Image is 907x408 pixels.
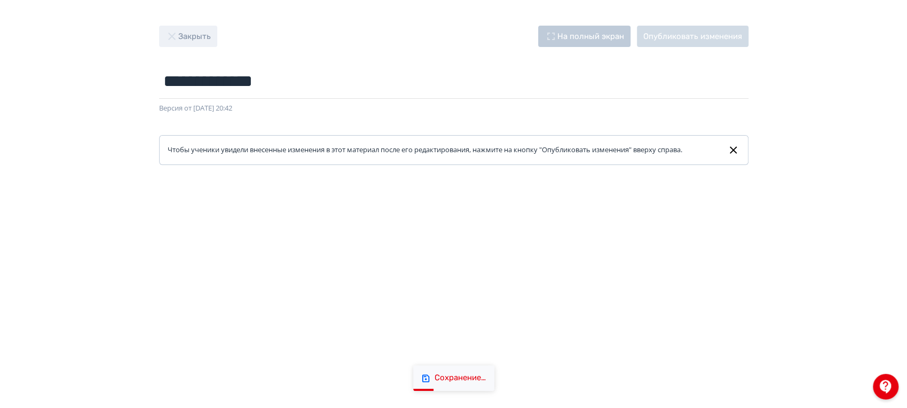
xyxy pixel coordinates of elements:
[168,145,691,155] div: Чтобы ученики увидели внесенные изменения в этот материал после его редактирования, нажмите на кн...
[159,26,217,47] button: Закрыть
[538,26,630,47] button: На полный экран
[637,26,748,47] button: Опубликовать изменения
[159,103,748,114] div: Версия от [DATE] 20:42
[435,373,486,383] div: Сохранение…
